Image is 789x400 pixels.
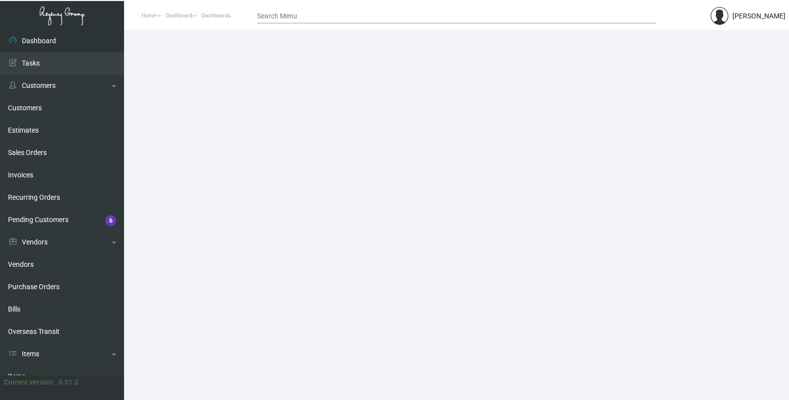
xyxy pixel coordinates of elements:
span: Dashboards [201,12,231,19]
img: admin@bootstrapmaster.com [711,7,728,25]
div: [PERSON_NAME] [732,11,786,21]
span: Home [141,12,156,19]
div: 0.51.2 [59,377,78,388]
div: Current version: [4,377,55,388]
span: Dashboard [166,12,192,19]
